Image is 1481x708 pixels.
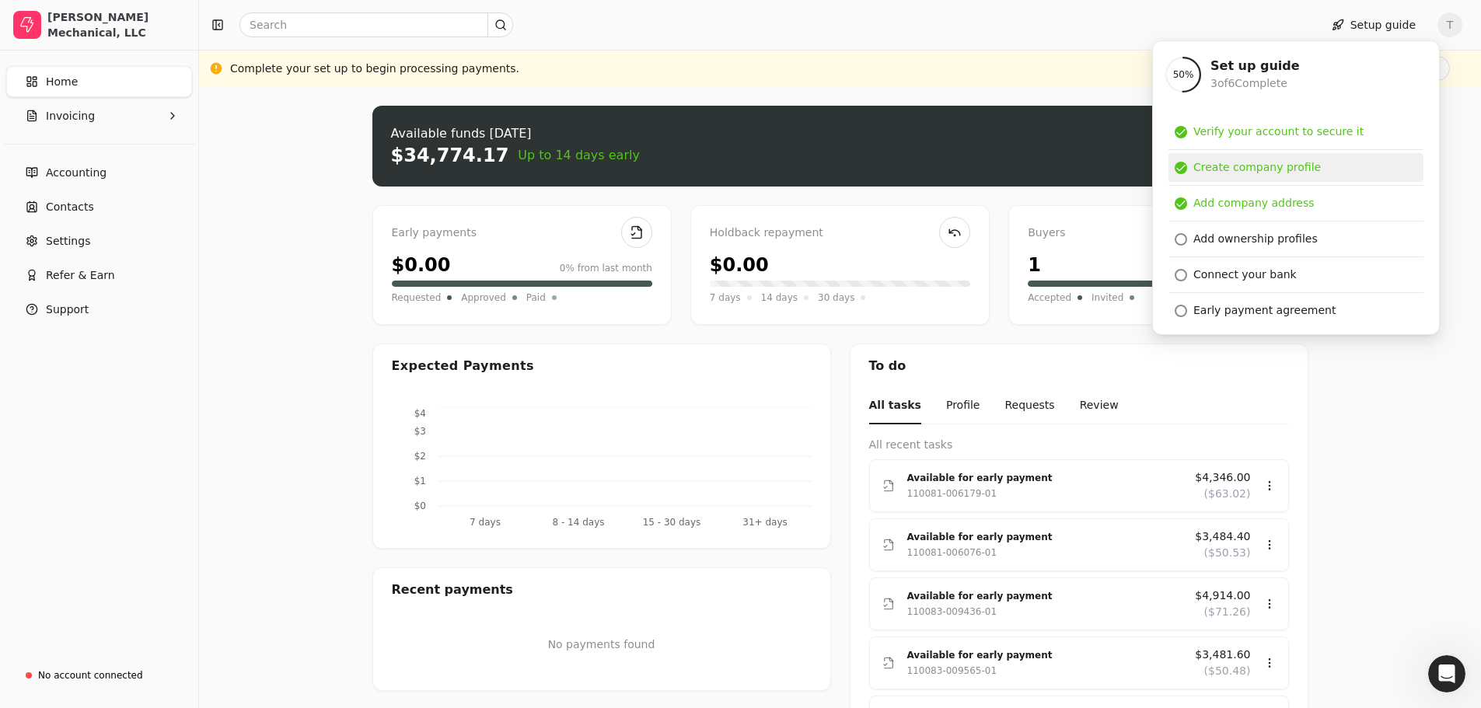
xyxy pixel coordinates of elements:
span: 14 days [761,290,798,305]
div: $34,774.17 [391,143,509,168]
div: 110083-009436-01 [907,604,997,619]
div: Setup guide [1152,40,1440,335]
div: 3 of 6 Complete [1210,75,1300,92]
span: 7 days [710,290,741,305]
button: Setup guide [1319,12,1428,37]
div: [PERSON_NAME] Mechanical, LLC [47,9,185,40]
span: $3,484.40 [1195,528,1250,545]
span: 50 % [1173,68,1194,82]
span: ($50.48) [1204,663,1251,679]
span: $4,914.00 [1195,588,1250,604]
tspan: $3 [414,426,425,437]
span: 30 days [818,290,854,305]
div: Create company profile [1193,159,1321,176]
div: Early payment agreement [1193,302,1336,319]
div: $0.00 [392,251,451,279]
span: ($63.02) [1204,486,1251,502]
tspan: $4 [414,408,425,419]
a: Accounting [6,157,192,188]
div: 110083-009565-01 [907,663,997,678]
span: Support [46,302,89,318]
div: Early payments [392,225,652,242]
tspan: $1 [414,476,425,487]
div: Recent payments [373,568,830,612]
p: No payments found [392,637,812,653]
span: Accepted [1028,290,1071,305]
span: ($50.53) [1204,545,1251,561]
div: 1 [1028,251,1041,279]
div: Available for early payment [907,529,1183,545]
span: $4,346.00 [1195,469,1250,486]
a: Contacts [6,191,192,222]
span: Refer & Earn [46,267,115,284]
div: Set up guide [1210,57,1300,75]
div: To do [851,344,1308,388]
button: All tasks [869,388,921,424]
div: 110081-006076-01 [907,545,997,560]
div: Available for early payment [907,647,1183,663]
span: Approved [461,290,506,305]
tspan: 8 - 14 days [552,517,604,528]
tspan: 7 days [470,517,501,528]
button: T [1437,12,1462,37]
button: Requests [1004,388,1054,424]
div: Available funds [DATE] [391,124,640,143]
div: Buyers [1028,225,1288,242]
button: Review [1080,388,1119,424]
span: Invited [1092,290,1123,305]
div: Available for early payment [907,588,1183,604]
span: Up to 14 days early [518,146,640,165]
div: $0.00 [710,251,769,279]
button: Profile [946,388,980,424]
iframe: Intercom live chat [1428,655,1465,692]
tspan: $0 [414,500,425,511]
tspan: $2 [414,451,425,462]
tspan: 15 - 30 days [642,517,700,528]
div: Connect your bank [1193,267,1297,283]
a: No account connected [6,661,192,689]
div: All recent tasks [869,437,1289,453]
span: ($71.26) [1204,604,1251,620]
div: Available for early payment [907,470,1183,486]
button: Invoicing [6,100,192,131]
input: Search [239,12,513,37]
div: No account connected [38,668,143,682]
a: Home [6,66,192,97]
div: Add company address [1193,195,1315,211]
div: 110081-006179-01 [907,486,997,501]
span: Invoicing [46,108,95,124]
div: Verify your account to secure it [1193,124,1364,140]
tspan: 31+ days [742,517,787,528]
span: Home [46,74,78,90]
div: Holdback repayment [710,225,970,242]
span: Requested [392,290,442,305]
span: Settings [46,233,90,249]
div: 0% from last month [560,261,652,275]
div: Expected Payments [392,357,534,375]
span: Contacts [46,199,94,215]
button: Support [6,294,192,325]
button: Refer & Earn [6,260,192,291]
span: Accounting [46,165,107,181]
div: Complete your set up to begin processing payments. [230,61,519,77]
span: $3,481.60 [1195,647,1250,663]
div: Add ownership profiles [1193,231,1318,247]
a: Settings [6,225,192,256]
span: Paid [526,290,546,305]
